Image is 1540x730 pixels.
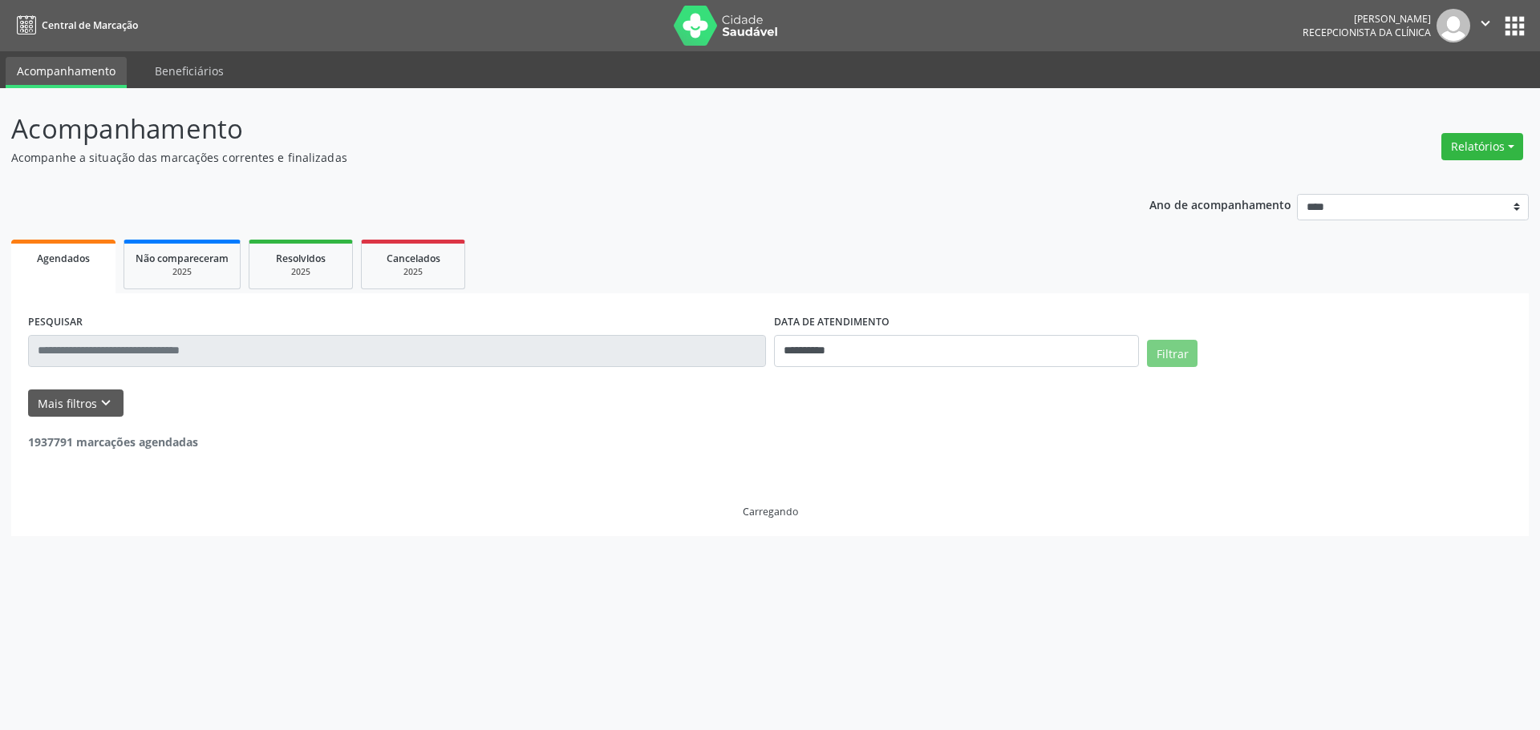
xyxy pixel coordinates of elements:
div: 2025 [261,266,341,278]
i: keyboard_arrow_down [97,394,115,412]
div: [PERSON_NAME] [1303,12,1431,26]
span: Resolvidos [276,252,326,265]
strong: 1937791 marcações agendadas [28,434,198,450]
button: apps [1501,12,1529,40]
button:  [1470,9,1501,42]
span: Não compareceram [136,252,229,265]
label: PESQUISAR [28,310,83,335]
div: Carregando [743,505,798,518]
p: Ano de acompanhamento [1149,194,1291,214]
p: Acompanhe a situação das marcações correntes e finalizadas [11,149,1073,166]
a: Acompanhamento [6,57,127,88]
a: Beneficiários [144,57,235,85]
img: img [1437,9,1470,42]
span: Cancelados [387,252,440,265]
button: Mais filtroskeyboard_arrow_down [28,389,124,417]
div: 2025 [136,266,229,278]
i:  [1477,14,1494,32]
div: 2025 [373,266,453,278]
a: Central de Marcação [11,12,138,38]
span: Agendados [37,252,90,265]
label: DATA DE ATENDIMENTO [774,310,890,335]
button: Filtrar [1147,340,1198,367]
span: Recepcionista da clínica [1303,26,1431,39]
button: Relatórios [1441,133,1523,160]
span: Central de Marcação [42,18,138,32]
p: Acompanhamento [11,109,1073,149]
